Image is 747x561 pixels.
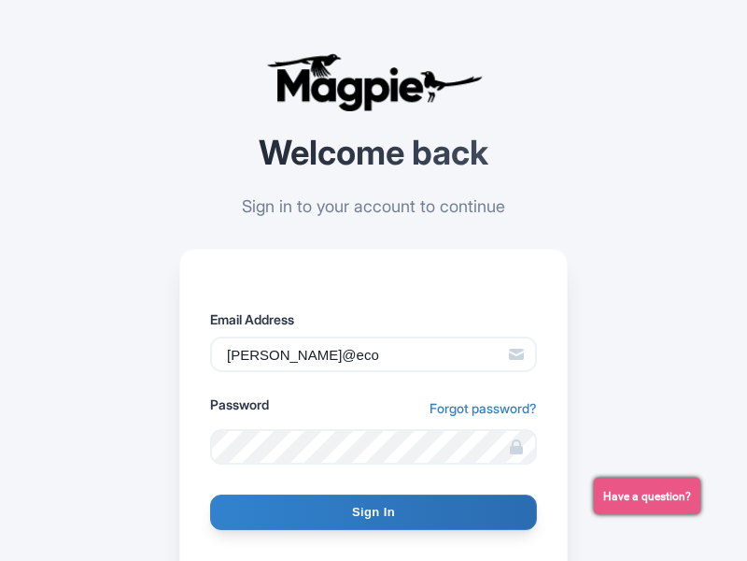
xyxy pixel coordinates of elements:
label: Password [210,395,269,414]
input: Enter your email address [210,337,537,372]
label: Email Address [210,309,537,329]
img: logo-ab69f6fb50320c5b225c76a69d11143b.png [261,52,486,112]
span: Have a question? [603,488,691,505]
h2: Welcome back [179,135,568,172]
input: Sign In [210,495,537,530]
button: Have a question? [594,478,700,514]
p: Sign in to your account to continue [179,194,568,219]
a: Forgot password? [430,398,537,418]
